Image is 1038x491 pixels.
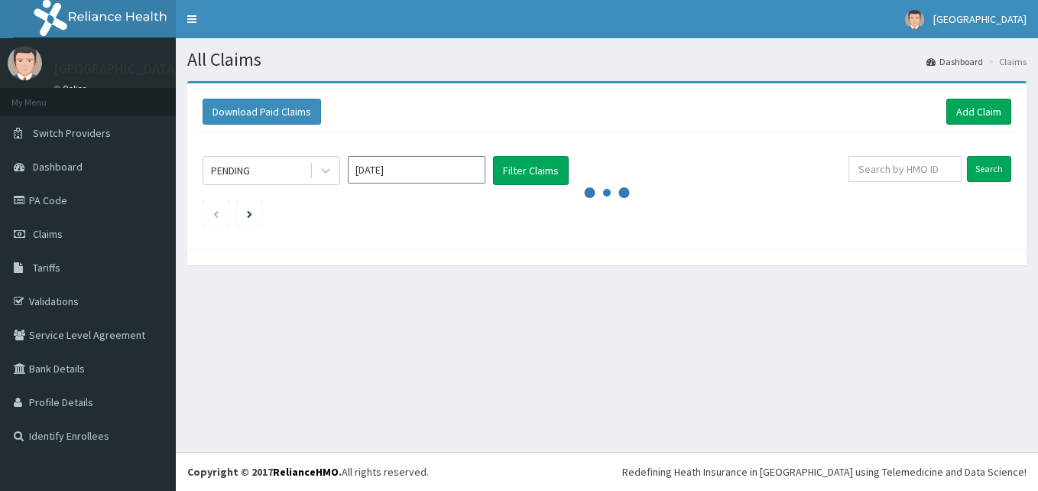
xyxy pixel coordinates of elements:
span: Tariffs [33,261,60,275]
div: Redefining Heath Insurance in [GEOGRAPHIC_DATA] using Telemedicine and Data Science! [622,464,1027,480]
button: Download Paid Claims [203,99,321,125]
a: Previous page [212,206,219,220]
strong: Copyright © 2017 . [187,465,342,479]
button: Filter Claims [493,156,569,185]
p: [GEOGRAPHIC_DATA] [54,62,180,76]
svg: audio-loading [584,170,630,216]
a: Next page [247,206,252,220]
a: RelianceHMO [273,465,339,479]
span: [GEOGRAPHIC_DATA] [933,12,1027,26]
footer: All rights reserved. [176,452,1038,491]
input: Search [967,156,1011,182]
img: User Image [905,10,924,29]
span: Claims [33,227,63,241]
a: Add Claim [946,99,1011,125]
div: PENDING [211,163,250,178]
input: Search by HMO ID [848,156,962,182]
h1: All Claims [187,50,1027,70]
a: Online [54,83,90,94]
span: Switch Providers [33,126,111,140]
li: Claims [984,55,1027,68]
a: Dashboard [926,55,983,68]
span: Dashboard [33,160,83,174]
img: User Image [8,46,42,80]
input: Select Month and Year [348,156,485,184]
